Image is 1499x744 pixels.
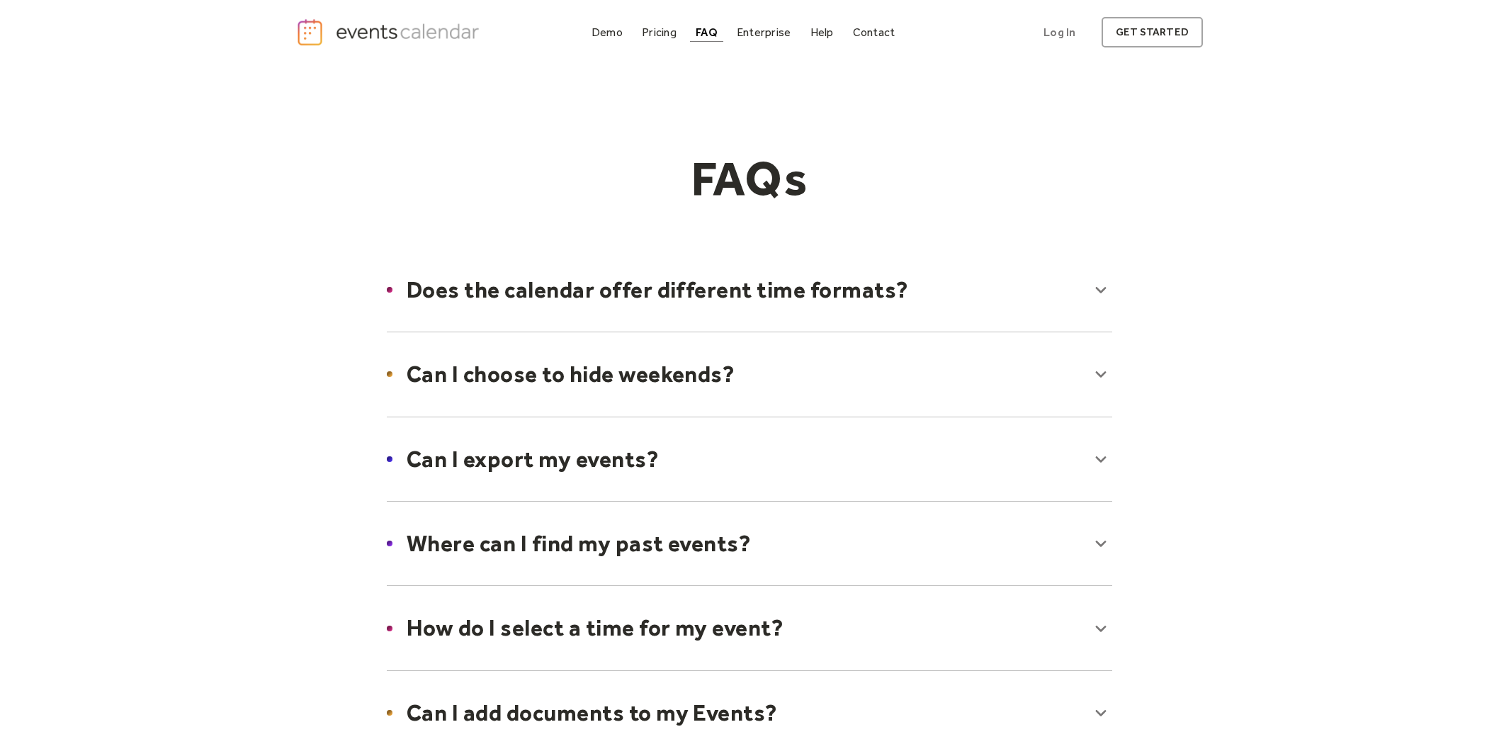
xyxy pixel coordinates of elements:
div: Pricing [642,28,677,36]
a: Pricing [636,23,682,42]
div: Demo [592,28,623,36]
a: Contact [847,23,901,42]
div: Help [810,28,834,36]
a: home [296,18,483,47]
a: Demo [586,23,628,42]
a: get started [1102,17,1203,47]
div: Enterprise [737,28,791,36]
a: Help [805,23,839,42]
a: Enterprise [731,23,796,42]
a: FAQ [690,23,723,42]
div: Contact [853,28,895,36]
h1: FAQs [477,150,1022,208]
div: FAQ [696,28,718,36]
a: Log In [1029,17,1090,47]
